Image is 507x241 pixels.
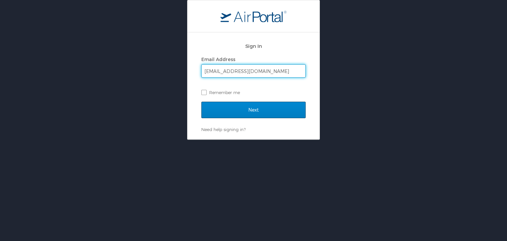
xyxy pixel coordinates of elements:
img: logo [220,10,287,22]
h2: Sign In [201,42,306,50]
a: Need help signing in? [201,127,246,132]
input: Next [201,102,306,118]
label: Remember me [201,87,306,97]
label: Email Address [201,56,235,62]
